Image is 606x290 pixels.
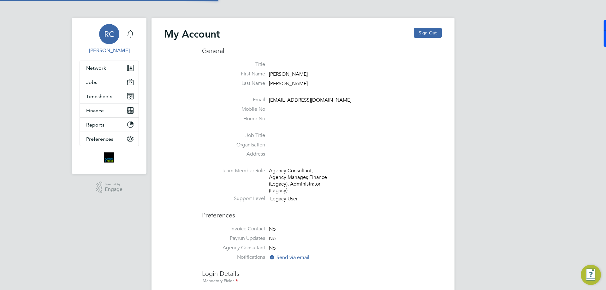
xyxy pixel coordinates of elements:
label: Address [202,151,265,157]
span: Powered by [105,181,122,187]
span: Robyn Clarke [80,47,139,54]
label: Payrun Updates [202,235,265,242]
label: Email [202,97,265,103]
div: Agency Consultant, Agency Manager, Finance (Legacy), Administrator (Legacy) [269,168,329,194]
span: Send via email [269,254,309,261]
span: Timesheets [86,93,112,99]
span: RC [104,30,114,38]
button: Timesheets [80,89,139,103]
span: Legacy User [270,196,298,202]
span: No [269,235,276,242]
label: Home No [202,115,265,122]
button: Network [80,61,139,75]
span: [EMAIL_ADDRESS][DOMAIN_NAME] [269,97,351,104]
a: Powered byEngage [96,181,123,193]
button: Jobs [80,75,139,89]
label: Job Title [202,132,265,139]
img: bromak-logo-retina.png [104,152,114,163]
button: Sign Out [414,28,442,38]
label: Title [202,61,265,68]
h3: General [202,47,442,55]
label: Last Name [202,80,265,87]
a: Go to home page [80,152,139,163]
a: RC[PERSON_NAME] [80,24,139,54]
span: Preferences [86,136,113,142]
button: Preferences [80,132,139,146]
span: [PERSON_NAME] [269,71,308,77]
h3: Preferences [202,205,442,219]
nav: Main navigation [72,18,146,174]
label: First Name [202,71,265,77]
button: Engage Resource Center [581,265,601,285]
span: No [269,226,276,232]
label: Agency Consultant [202,245,265,251]
span: No [269,245,276,251]
button: Reports [80,118,139,132]
span: Network [86,65,106,71]
label: Invoice Contact [202,226,265,232]
span: [PERSON_NAME] [269,80,308,87]
span: Jobs [86,79,97,85]
label: Support Level [202,195,265,202]
span: Engage [105,187,122,192]
label: Mobile No [202,106,265,113]
span: Reports [86,122,104,128]
label: Notifications [202,254,265,261]
button: Finance [80,104,139,117]
span: Finance [86,108,104,114]
label: Team Member Role [202,168,265,174]
div: Mandatory Fields [202,278,442,285]
h3: Login Details [202,263,442,285]
label: Organisation [202,142,265,148]
h2: My Account [164,28,220,40]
